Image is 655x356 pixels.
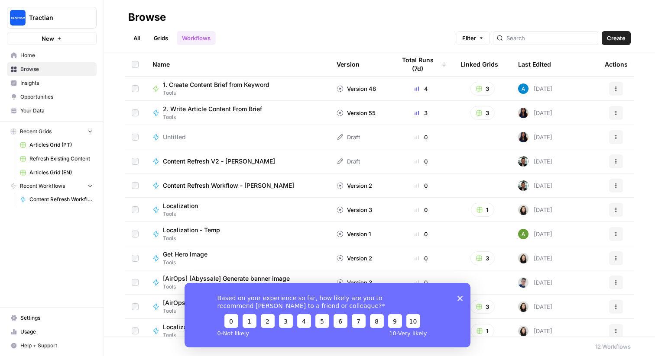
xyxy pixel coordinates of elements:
[518,301,552,312] div: [DATE]
[20,314,93,322] span: Settings
[396,205,447,214] div: 0
[20,128,52,135] span: Recent Grids
[20,342,93,350] span: Help + Support
[128,31,145,45] a: All
[7,311,97,325] a: Settings
[337,230,371,238] div: Version 1
[396,254,447,263] div: 0
[16,166,97,180] a: Articles Grid (EN)
[396,230,447,238] div: 0
[337,254,372,263] div: Version 2
[470,251,495,265] button: 3
[177,31,216,45] a: Workflows
[7,62,97,76] a: Browse
[163,250,208,259] span: Get Hero Image
[152,157,323,166] a: Content Refresh V2 - [PERSON_NAME]
[470,106,495,120] button: 3
[518,108,529,118] img: rox323kbkgutb4wcij4krxobkpon
[163,259,214,266] span: Tools
[163,113,269,121] span: Tools
[163,80,269,89] span: 1. Create Content Brief from Keyword
[602,31,631,45] button: Create
[7,76,97,90] a: Insights
[470,300,495,314] button: 3
[152,105,323,121] a: 2. Write Article Content From BriefTools
[152,202,323,218] a: LocalizationTools
[152,274,323,291] a: [AirOps] [Abyssale] Generate banner imageTools
[595,342,631,351] div: 12 Workflows
[518,83,552,94] div: [DATE]
[152,52,323,76] div: Name
[163,331,234,339] span: Tools
[396,157,447,166] div: 0
[518,180,529,191] img: jl6e1c6pmwjpfksdsq3vvwb8wd37
[152,323,323,339] a: Localization WorkflowTools
[518,180,552,191] div: [DATE]
[518,156,552,167] div: [DATE]
[163,307,269,315] span: Tools
[163,157,275,166] span: Content Refresh V2 - [PERSON_NAME]
[471,324,494,338] button: 1
[396,278,447,287] div: 0
[605,52,628,76] div: Actions
[29,196,93,203] span: Content Refresh Workflow - [PERSON_NAME]
[163,181,294,190] span: Content Refresh Workflow - [PERSON_NAME]
[163,133,186,141] span: Untitled
[337,52,360,76] div: Version
[337,109,376,117] div: Version 55
[337,181,372,190] div: Version 2
[518,132,529,142] img: rox323kbkgutb4wcij4krxobkpon
[396,181,447,190] div: 0
[185,283,470,347] iframe: Survey from AirOps
[518,205,552,215] div: [DATE]
[337,133,360,141] div: Draft
[518,229,552,239] div: [DATE]
[163,226,220,234] span: Localization - Temp
[152,298,323,315] a: [AirOps] [Ghost CMS] Create PostTools
[20,51,93,59] span: Home
[337,157,360,166] div: Draft
[10,10,26,26] img: Tractian Logo
[462,34,476,42] span: Filter
[396,109,447,117] div: 3
[152,250,323,266] a: Get Hero ImageTools
[460,52,498,76] div: Linked Grids
[20,93,93,101] span: Opportunities
[607,34,626,42] span: Create
[518,326,529,336] img: t5ef5oef8zpw1w4g2xghobes91mw
[518,205,529,215] img: t5ef5oef8zpw1w4g2xghobes91mw
[7,90,97,104] a: Opportunities
[518,108,552,118] div: [DATE]
[152,226,323,242] a: Localization - TempTools
[337,278,372,287] div: Version 3
[396,52,447,76] div: Total Runs (7d)
[457,31,490,45] button: Filter
[29,141,93,149] span: Articles Grid (PT)
[471,203,494,217] button: 1
[163,105,262,113] span: 2. Write Article Content From Brief
[396,84,447,93] div: 4
[163,89,276,97] span: Tools
[20,182,65,190] span: Recent Workflows
[16,152,97,166] a: Refresh Existing Content
[163,234,227,242] span: Tools
[518,52,551,76] div: Last Edited
[16,138,97,152] a: Articles Grid (PT)
[7,32,97,45] button: New
[7,104,97,118] a: Your Data
[518,301,529,312] img: t5ef5oef8zpw1w4g2xghobes91mw
[29,13,81,22] span: Tractian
